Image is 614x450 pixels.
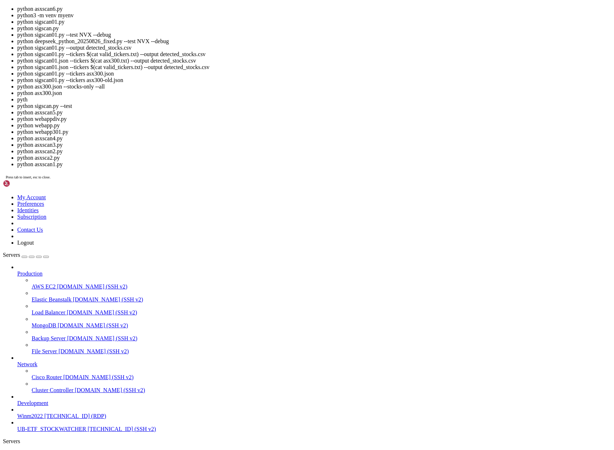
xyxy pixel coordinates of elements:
[17,148,611,155] li: python asxscan2.py
[17,207,39,213] a: Identities
[32,381,611,394] li: Cluster Controller [DOMAIN_NAME] (SSH v2)
[17,426,611,432] a: UB-ETF_STOCKWATCHER [TECHNICAL_ID] (SSH v2)
[3,135,520,141] x-row: Expanded Security Maintenance for Applications is not enabled.
[17,64,611,71] li: python sigscan01.json --tickers $(cat valid_tickers.txt) --output detected_stocks.csv
[17,116,611,122] li: python webappdiv.py
[3,105,520,111] x-row: * Strictly confined Kubernetes makes edge and IoT secure. Learn how MicroK8s
[32,322,611,329] a: MongoDB [DOMAIN_NAME] (SSH v2)
[32,374,611,381] a: Cisco Router [DOMAIN_NAME] (SSH v2)
[32,296,72,303] span: Elastic Beanstalk
[17,394,611,406] li: Development
[17,58,611,64] li: python sigscan01.json --tickers $(cat asx300.txt) --output detected_stocks.csv
[3,15,520,21] x-row: * Documentation: [URL][DOMAIN_NAME]
[6,175,50,179] span: Press tab to insert, esc to close.
[3,69,520,75] x-row: Swap usage: 0%
[3,21,520,27] x-row: * Management: [URL][DOMAIN_NAME]
[3,188,520,194] x-row: : $
[3,188,58,194] span: ubuntu@vps-d35ccc65
[17,413,43,419] span: Winm2022
[17,6,611,12] li: python asxscan6.py
[57,283,128,290] span: [DOMAIN_NAME] (SSH v2)
[32,329,611,342] li: Backup Server [DOMAIN_NAME] (SSH v2)
[3,438,611,445] div: Servers
[3,63,520,69] x-row: Memory usage: 22%
[32,309,65,315] span: Load Balancer
[130,194,133,200] div: (42, 32)
[17,227,43,233] a: Contact Us
[3,87,520,93] x-row: IPv4 address for ens3: [TECHNICAL_ID]
[32,335,611,342] a: Backup Server [DOMAIN_NAME] (SSH v2)
[17,135,611,142] li: python asxscan4.py
[17,419,611,432] li: UB-ETF_STOCKWATCHER [TECHNICAL_ID] (SSH v2)
[32,335,66,341] span: Backup Server
[32,303,611,316] li: Load Balancer [DOMAIN_NAME] (SSH v2)
[17,413,611,419] a: Winm2022 [TECHNICAL_ID] (RDP)
[17,426,86,432] span: UB-ETF_STOCKWATCHER
[3,123,520,129] x-row: [URL][DOMAIN_NAME]
[3,3,520,9] x-row: Welcome to Ubuntu 24.04.3 LTS (GNU/Linux 6.8.0-78-generic x86_64)
[17,19,611,25] li: python sigscan01.py
[73,296,143,303] span: [DOMAIN_NAME] (SSH v2)
[17,96,611,103] li: pyth
[17,12,611,19] li: python3 -m venv myenv
[32,277,611,290] li: AWS EC2 [DOMAIN_NAME] (SSH v2)
[63,374,134,380] span: [DOMAIN_NAME] (SSH v2)
[3,39,520,45] x-row: System information as of [DATE]
[17,32,611,38] li: python sigscan01.py --test NVX --debug
[17,406,611,419] li: Winm2022 [TECHNICAL_ID] (RDP)
[3,252,20,258] span: Servers
[32,348,57,354] span: File Server
[3,110,520,117] x-row: just raised the bar for easy, resilient and secure K8s cluster deployment.
[17,161,611,168] li: python asxscan1.py
[32,316,611,329] li: MongoDB [DOMAIN_NAME] (SSH v2)
[17,129,611,135] li: python webapp301.py
[3,75,520,81] x-row: Processes: 140
[58,322,128,328] span: [DOMAIN_NAME] (SSH v2)
[3,81,520,87] x-row: Users logged in: 0
[88,426,156,432] span: [TECHNICAL_ID] (SSH v2)
[17,155,611,161] li: python asxsca2.py
[3,164,520,171] x-row: See [URL][DOMAIN_NAME] or run: sudo pro status
[17,83,611,90] li: python asx300.json --stocks-only --all
[3,27,520,33] x-row: * Support: [URL][DOMAIN_NAME]
[32,387,611,394] a: Cluster Controller [DOMAIN_NAME] (SSH v2)
[3,158,520,164] x-row: Enable ESM Apps to receive additional future security updates.
[60,188,63,194] span: ~
[3,51,520,57] x-row: System load: 0.0
[17,90,611,96] li: python asx300.json
[17,361,37,367] span: Network
[3,146,520,153] x-row: 0 updates can be applied immediately.
[59,348,129,354] span: [DOMAIN_NAME] (SSH v2)
[17,214,46,220] a: Subscription
[17,201,44,207] a: Preferences
[17,271,42,277] span: Production
[17,194,46,200] a: My Account
[17,71,611,77] li: python sigscan01.py --tickers asx300.json
[67,335,138,341] span: [DOMAIN_NAME] (SSH v2)
[32,348,611,355] a: File Server [DOMAIN_NAME] (SSH v2)
[17,109,611,116] li: python asxscan5.py
[3,57,520,63] x-row: Usage of /: 17.9% of 76.45GB
[32,283,56,290] span: AWS EC2
[32,368,611,381] li: Cisco Router [DOMAIN_NAME] (SSH v2)
[3,92,520,99] x-row: IPv6 address for ens3: [TECHNICAL_ID]
[32,322,56,328] span: MongoDB
[3,182,520,188] x-row: Last login: [DATE] from [TECHNICAL_ID]
[17,25,611,32] li: python sigscan.py
[17,400,48,406] span: Development
[3,194,58,200] span: ubuntu@vps-d35ccc65
[17,45,611,51] li: python sigscan01.py --output detected_stocks.csv
[32,387,73,393] span: Cluster Controller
